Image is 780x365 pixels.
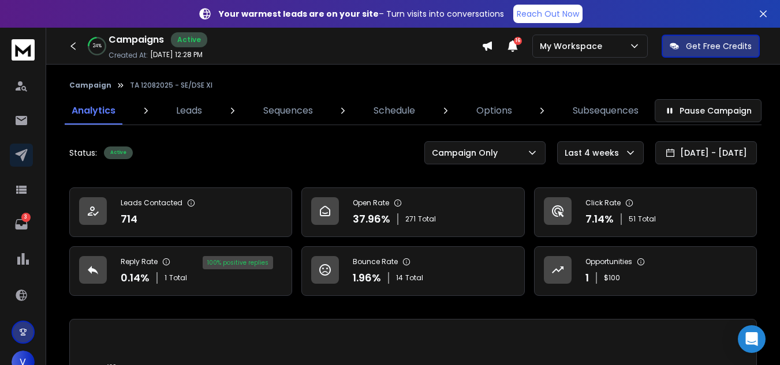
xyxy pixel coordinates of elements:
span: Total [169,273,187,283]
p: Status: [69,147,97,159]
span: 16 [514,37,522,45]
span: Total [638,215,656,224]
span: Total [418,215,436,224]
p: 3 [21,213,31,222]
p: 7.14 % [585,211,614,227]
h1: Campaigns [109,33,164,47]
a: 3 [10,213,33,236]
a: Analytics [65,97,122,125]
span: 271 [405,215,416,224]
button: Campaign [69,81,111,90]
a: Leads [169,97,209,125]
strong: Your warmest leads are on your site [219,8,379,20]
p: Subsequences [573,104,639,118]
a: Reach Out Now [513,5,583,23]
p: TA 12082025 - SE/DSE XI [130,81,212,90]
span: Total [405,273,423,283]
a: Options [469,97,519,125]
p: Open Rate [353,198,389,208]
span: 14 [396,273,403,283]
div: 100 % positive replies [203,256,273,269]
p: $ 100 [604,273,620,283]
a: Sequences [256,97,320,125]
a: Subsequences [566,97,645,125]
p: Reply Rate [121,257,158,266]
button: Get Free Credits [662,35,760,58]
p: Bounce Rate [353,257,398,266]
button: [DATE] - [DATE] [655,141,757,164]
div: Active [104,146,133,159]
p: 37.96 % [353,211,390,227]
a: Bounce Rate1.96%14Total [301,246,524,296]
p: Leads [176,104,202,118]
a: Click Rate7.14%51Total [534,187,757,237]
p: 1.96 % [353,270,381,286]
p: [DATE] 12:28 PM [150,50,203,59]
p: Opportunities [585,257,632,266]
p: Analytics [72,104,115,118]
p: Reach Out Now [517,8,579,20]
p: Last 4 weeks [565,147,624,159]
button: Pause Campaign [655,99,762,122]
p: Sequences [263,104,313,118]
a: Reply Rate0.14%1Total100% positive replies [69,246,292,296]
div: Open Intercom Messenger [738,325,766,353]
p: 1 [585,270,589,286]
p: Created At: [109,51,148,60]
p: Get Free Credits [686,40,752,52]
a: Leads Contacted714 [69,187,292,237]
p: 24 % [93,43,102,50]
div: Active [171,32,207,47]
p: Options [476,104,512,118]
p: Schedule [374,104,415,118]
p: 0.14 % [121,270,150,286]
a: Open Rate37.96%271Total [301,187,524,237]
p: My Workspace [540,40,607,52]
p: Leads Contacted [121,198,182,208]
p: Campaign Only [432,147,502,159]
span: 1 [165,273,167,283]
p: 714 [121,211,137,227]
p: – Turn visits into conversations [219,8,504,20]
a: Opportunities1$100 [534,246,757,296]
span: 51 [629,215,636,224]
img: logo [12,39,35,61]
a: Schedule [367,97,422,125]
p: Click Rate [585,198,621,208]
